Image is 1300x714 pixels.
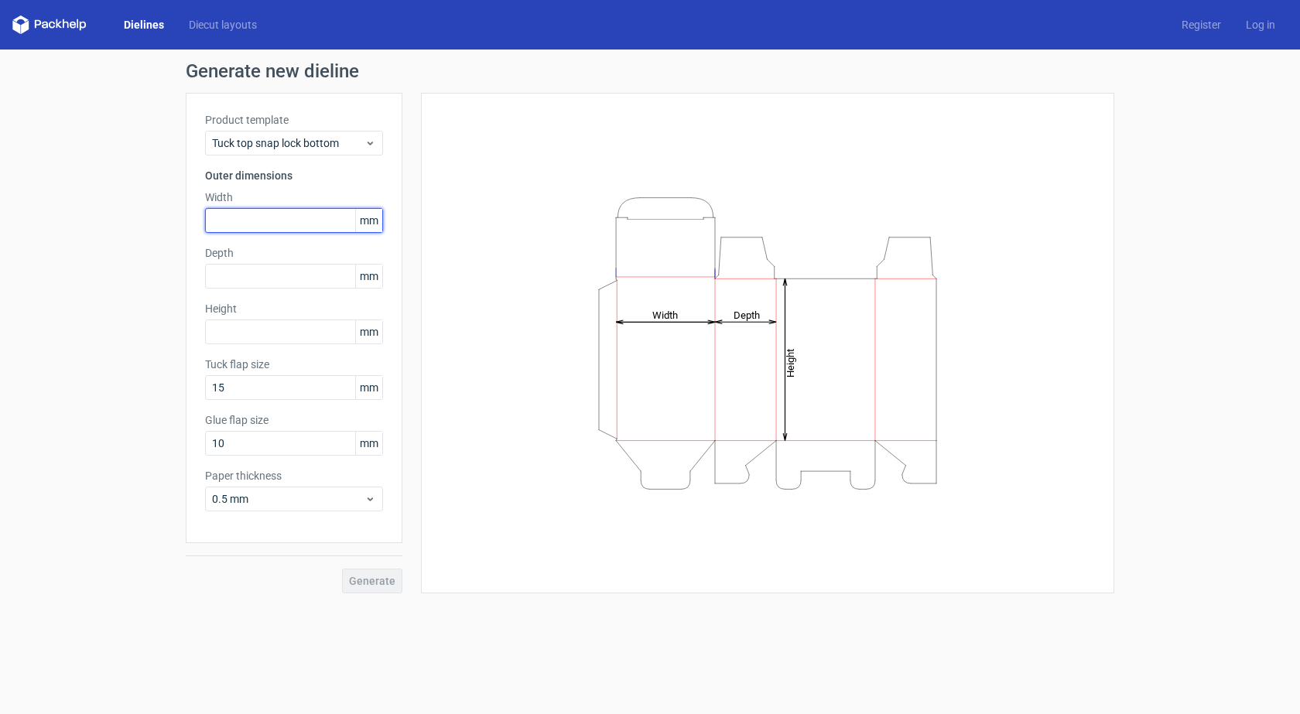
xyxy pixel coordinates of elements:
[355,320,382,343] span: mm
[355,376,382,399] span: mm
[205,190,383,205] label: Width
[111,17,176,32] a: Dielines
[355,209,382,232] span: mm
[205,412,383,428] label: Glue flap size
[176,17,269,32] a: Diecut layouts
[212,135,364,151] span: Tuck top snap lock bottom
[734,309,760,320] tspan: Depth
[355,265,382,288] span: mm
[205,245,383,261] label: Depth
[205,301,383,316] label: Height
[355,432,382,455] span: mm
[212,491,364,507] span: 0.5 mm
[652,309,678,320] tspan: Width
[1169,17,1233,32] a: Register
[186,62,1114,80] h1: Generate new dieline
[1233,17,1288,32] a: Log in
[205,112,383,128] label: Product template
[205,357,383,372] label: Tuck flap size
[205,168,383,183] h3: Outer dimensions
[785,348,796,377] tspan: Height
[205,468,383,483] label: Paper thickness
